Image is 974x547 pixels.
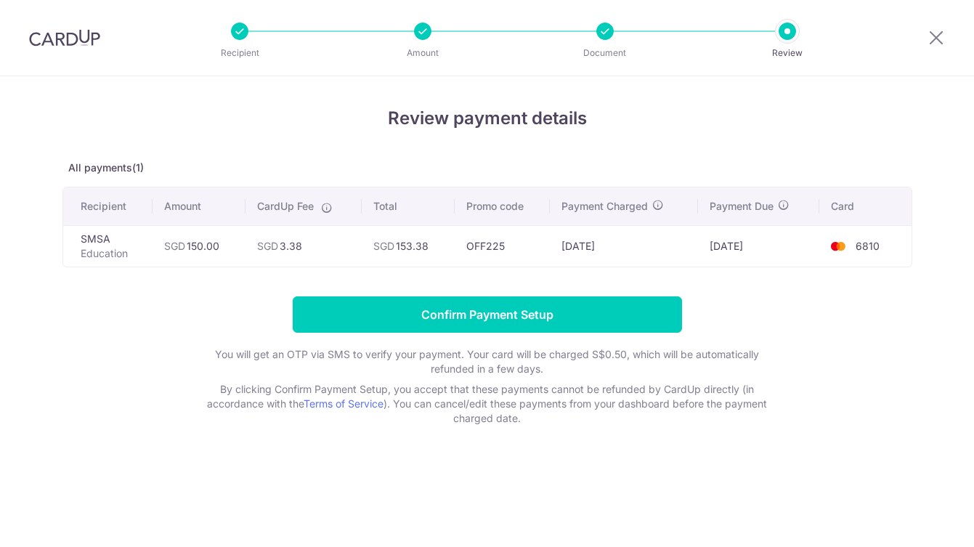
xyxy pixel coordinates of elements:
iframe: Opens a widget where you can find more information [880,503,959,540]
p: Education [81,246,142,261]
td: [DATE] [698,225,820,267]
td: [DATE] [550,225,698,267]
img: CardUp [29,29,100,46]
span: 6810 [856,240,880,252]
th: Card [819,187,911,225]
p: Review [734,46,841,60]
a: Terms of Service [304,397,383,410]
td: 153.38 [362,225,454,267]
span: SGD [373,240,394,252]
span: SGD [257,240,278,252]
input: Confirm Payment Setup [293,296,682,333]
p: Document [551,46,659,60]
span: SGD [164,240,185,252]
td: SMSA [63,225,153,267]
td: OFF225 [455,225,550,267]
td: 150.00 [153,225,245,267]
p: All payments(1) [62,161,912,175]
p: Recipient [186,46,293,60]
p: Amount [369,46,476,60]
img: <span class="translation_missing" title="translation missing: en.account_steps.new_confirm_form.b... [824,238,853,255]
span: CardUp Fee [257,199,314,214]
h4: Review payment details [62,105,912,131]
th: Total [362,187,454,225]
p: You will get an OTP via SMS to verify your payment. Your card will be charged S$0.50, which will ... [197,347,778,376]
th: Promo code [455,187,550,225]
th: Recipient [63,187,153,225]
span: Payment Due [710,199,774,214]
td: 3.38 [245,225,362,267]
span: Payment Charged [561,199,648,214]
p: By clicking Confirm Payment Setup, you accept that these payments cannot be refunded by CardUp di... [197,382,778,426]
th: Amount [153,187,245,225]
